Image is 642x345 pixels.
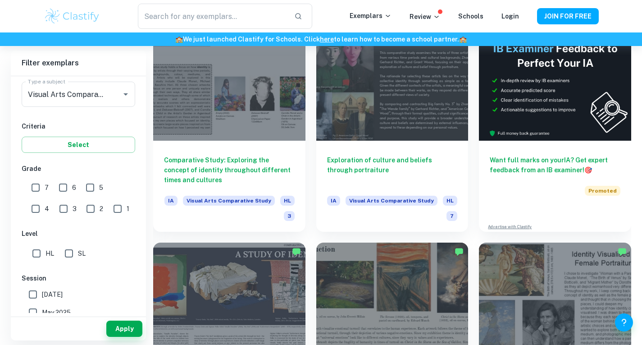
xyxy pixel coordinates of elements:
[22,121,135,131] h6: Criteria
[537,8,599,24] button: JOIN FOR FREE
[284,211,295,221] span: 3
[164,196,178,206] span: IA
[45,183,49,193] span: 7
[488,224,532,230] a: Advertise with Clastify
[42,290,63,299] span: [DATE]
[280,196,295,206] span: HL
[320,36,334,43] a: here
[501,13,519,20] a: Login
[410,12,440,22] p: Review
[292,247,301,256] img: Marked
[44,7,101,25] img: Clastify logo
[72,183,76,193] span: 6
[22,137,135,153] button: Select
[2,34,640,44] h6: We just launched Clastify for Schools. Click to learn how to become a school partner.
[327,196,340,206] span: IA
[22,164,135,174] h6: Grade
[446,211,457,221] span: 7
[78,248,86,258] span: SL
[106,321,142,337] button: Apply
[46,248,54,258] span: HL
[584,166,592,174] span: 🎯
[346,196,437,206] span: Visual Arts Comparative Study
[490,155,620,175] h6: Want full marks on your IA ? Get expert feedback from an IB examiner!
[479,27,631,141] img: Thumbnail
[45,204,49,214] span: 4
[22,273,135,283] h6: Session
[138,4,287,29] input: Search for any exemplars...
[458,13,483,20] a: Schools
[28,78,65,85] label: Type a subject
[615,313,633,331] button: Help and Feedback
[618,247,627,256] img: Marked
[585,186,620,196] span: Promoted
[119,88,132,101] button: Open
[350,11,392,21] p: Exemplars
[316,27,469,232] a: Exploration of culture and beliefs through portraitureIAVisual Arts Comparative StudyHL7
[11,51,146,76] h6: Filter exemplars
[42,308,71,317] span: May 2025
[22,229,135,239] h6: Level
[479,27,631,232] a: Want full marks on yourIA? Get expert feedback from an IB examiner!PromotedAdvertise with Clastify
[327,155,458,185] h6: Exploration of culture and beliefs through portraiture
[175,36,183,43] span: 🏫
[153,27,305,232] a: Comparative Study: Exploring the concept of identity throughout different times and culturesIAVis...
[99,183,103,193] span: 5
[459,36,467,43] span: 🏫
[164,155,295,185] h6: Comparative Study: Exploring the concept of identity throughout different times and cultures
[443,196,457,206] span: HL
[73,204,77,214] span: 3
[127,204,129,214] span: 1
[183,196,275,206] span: Visual Arts Comparative Study
[100,204,103,214] span: 2
[455,247,464,256] img: Marked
